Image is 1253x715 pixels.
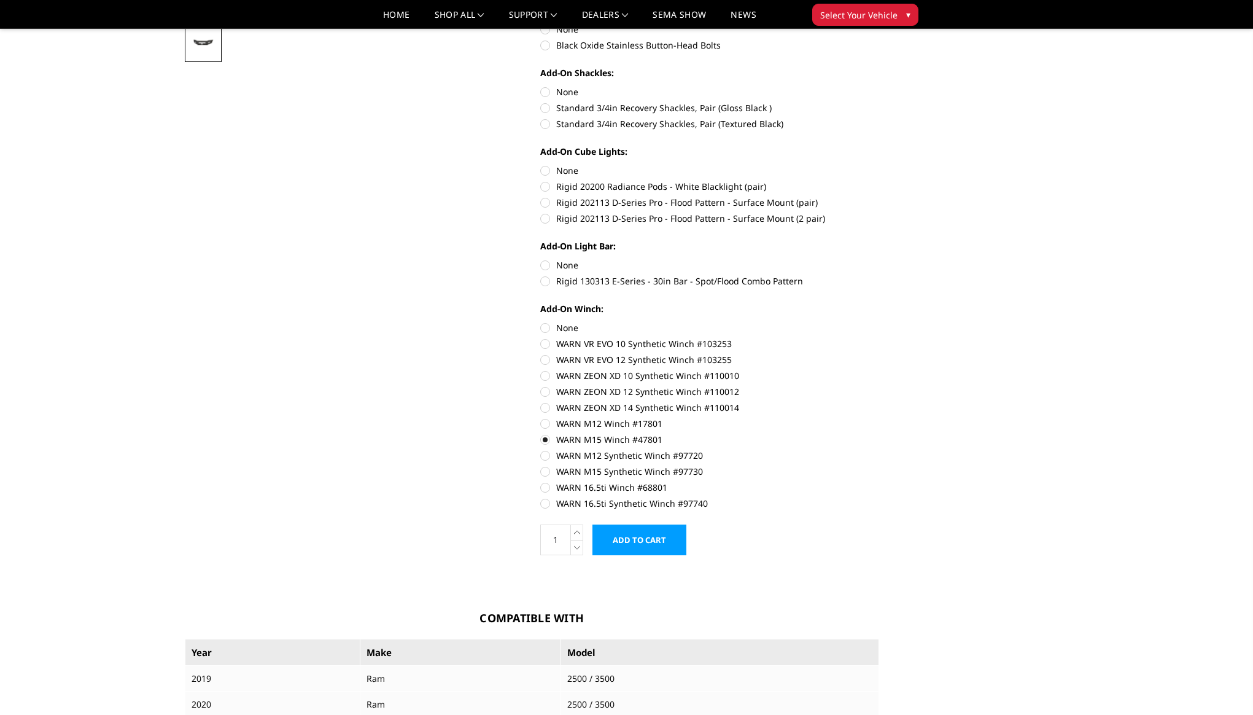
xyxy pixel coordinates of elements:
[820,9,898,21] span: Select Your Vehicle
[540,302,879,315] label: Add-On Winch:
[540,433,879,446] label: WARN M15 Winch #47801
[540,449,879,462] label: WARN M12 Synthetic Winch #97720
[188,35,218,49] img: 2019-2025 Ram 2500-3500 - A2 Series- Base Front Bumper (winch mount)
[185,639,360,666] th: Year
[360,639,561,666] th: Make
[435,10,484,28] a: shop all
[540,145,879,158] label: Add-On Cube Lights:
[540,85,879,98] label: None
[540,240,879,252] label: Add-On Light Bar:
[540,180,879,193] label: Rigid 20200 Radiance Pods - White Blacklight (pair)
[185,666,360,692] td: 2019
[540,369,879,382] label: WARN ZEON XD 10 Synthetic Winch #110010
[540,465,879,478] label: WARN M15 Synthetic Winch #97730
[906,8,910,21] span: ▾
[509,10,557,28] a: Support
[540,196,879,209] label: Rigid 202113 D-Series Pro - Flood Pattern - Surface Mount (pair)
[561,639,879,666] th: Model
[540,401,879,414] label: WARN ZEON XD 14 Synthetic Winch #110014
[540,259,879,272] label: None
[383,10,409,28] a: Home
[540,385,879,398] label: WARN ZEON XD 12 Synthetic Winch #110012
[540,39,879,52] label: Black Oxide Stainless Button-Head Bolts
[592,525,686,555] input: Add to Cart
[540,117,879,130] label: Standard 3/4in Recovery Shackles, Pair (Textured Black)
[360,666,561,692] td: Ram
[540,337,879,350] label: WARN VR EVO 10 Synthetic Winch #103253
[540,212,879,225] label: Rigid 202113 D-Series Pro - Flood Pattern - Surface Mount (2 pair)
[540,353,879,366] label: WARN VR EVO 12 Synthetic Winch #103255
[185,610,880,627] h3: Compatible With
[812,4,918,26] button: Select Your Vehicle
[540,481,879,494] label: WARN 16.5ti Winch #68801
[582,10,629,28] a: Dealers
[540,497,879,510] label: WARN 16.5ti Synthetic Winch #97740
[540,101,879,114] label: Standard 3/4in Recovery Shackles, Pair (Gloss Black )
[540,164,879,177] label: None
[540,275,879,287] label: Rigid 130313 E-Series - 30in Bar - Spot/Flood Combo Pattern
[540,417,879,430] label: WARN M12 Winch #17801
[540,66,879,79] label: Add-On Shackles:
[653,10,706,28] a: SEMA Show
[731,10,756,28] a: News
[540,321,879,334] label: None
[561,666,879,692] td: 2500 / 3500
[540,23,879,36] label: None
